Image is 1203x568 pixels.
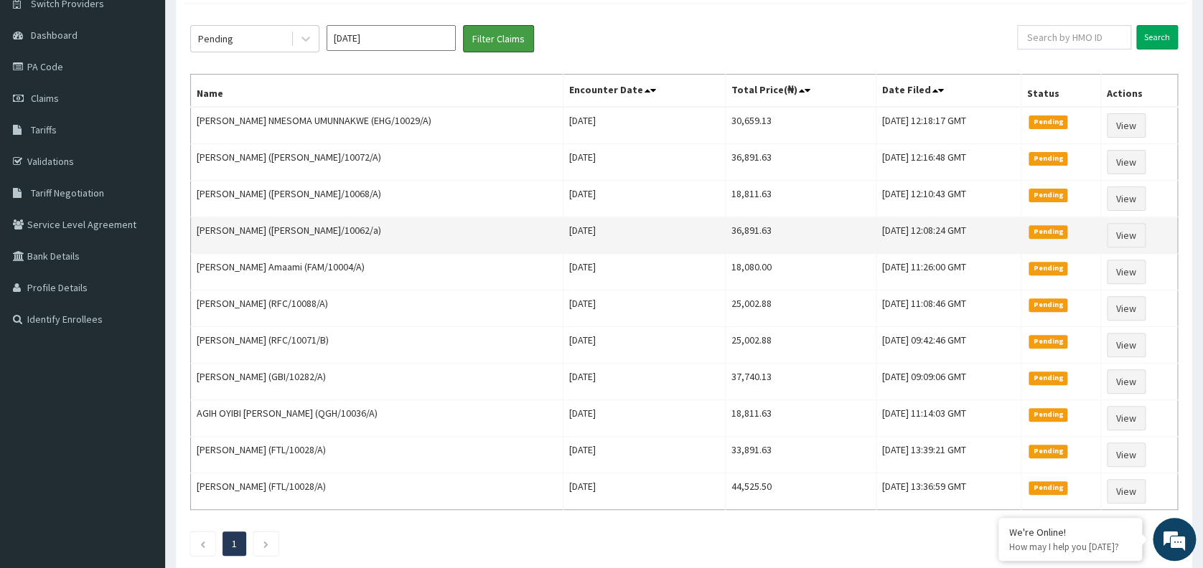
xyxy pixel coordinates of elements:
td: [DATE] 13:36:59 GMT [876,473,1021,510]
span: We're online! [83,181,198,326]
td: [PERSON_NAME] ([PERSON_NAME]/10072/A) [191,144,563,181]
td: 44,525.50 [726,473,876,510]
td: 25,002.88 [726,327,876,364]
td: [PERSON_NAME] (RFC/10088/A) [191,290,563,327]
td: [DATE] 12:16:48 GMT [876,144,1021,181]
td: [DATE] [563,254,725,290]
td: [PERSON_NAME] (GBI/10282/A) [191,364,563,400]
td: [DATE] [563,107,725,144]
th: Status [1021,75,1100,108]
td: [PERSON_NAME] NMESOMA UMUNNAKWE (EHG/10029/A) [191,107,563,144]
a: View [1107,260,1146,284]
span: Pending [1029,262,1068,275]
td: [DATE] [563,144,725,181]
a: View [1107,186,1146,211]
td: 18,080.00 [726,254,876,290]
div: Pending [198,32,233,46]
td: [DATE] 12:08:24 GMT [876,217,1021,254]
a: View [1107,333,1146,357]
input: Select Month and Year [327,25,456,51]
td: [PERSON_NAME] Amaami (FAM/10004/A) [191,254,563,290]
a: View [1107,223,1146,247]
td: [DATE] 13:39:21 GMT [876,437,1021,473]
td: [DATE] [563,217,725,254]
div: Chat with us now [75,80,241,99]
td: [PERSON_NAME] (FTL/10028/A) [191,473,563,510]
span: Pending [1029,115,1068,128]
span: Pending [1029,152,1068,165]
span: Pending [1029,189,1068,202]
td: AGIH OYIBI [PERSON_NAME] (QGH/10036/A) [191,400,563,437]
input: Search by HMO ID [1017,25,1131,49]
input: Search [1136,25,1178,49]
span: Pending [1029,408,1068,421]
td: [DATE] [563,437,725,473]
img: d_794563401_company_1708531726252_794563401 [27,72,58,108]
span: Pending [1029,335,1068,348]
td: [DATE] 12:10:43 GMT [876,181,1021,217]
th: Actions [1100,75,1177,108]
td: 25,002.88 [726,290,876,327]
a: Next page [263,537,269,550]
th: Name [191,75,563,108]
td: 30,659.13 [726,107,876,144]
a: View [1107,406,1146,430]
textarea: Type your message and hit 'Enter' [7,392,273,442]
td: 18,811.63 [726,181,876,217]
td: 18,811.63 [726,400,876,437]
td: [DATE] 12:18:17 GMT [876,107,1021,144]
span: Pending [1029,481,1068,494]
a: Page 1 is your current page [232,537,237,550]
button: Filter Claims [463,25,534,52]
td: [DATE] 11:14:03 GMT [876,400,1021,437]
td: [DATE] [563,400,725,437]
td: [PERSON_NAME] ([PERSON_NAME]/10062/a) [191,217,563,254]
a: View [1107,442,1146,467]
a: View [1107,369,1146,394]
th: Total Price(₦) [726,75,876,108]
span: Claims [31,92,59,105]
td: [PERSON_NAME] ([PERSON_NAME]/10068/A) [191,181,563,217]
td: [DATE] [563,473,725,510]
a: View [1107,296,1146,321]
p: How may I help you today? [1009,541,1131,553]
td: 36,891.63 [726,217,876,254]
span: Pending [1029,445,1068,458]
span: Dashboard [31,29,78,42]
td: [DATE] 09:42:46 GMT [876,327,1021,364]
th: Encounter Date [563,75,725,108]
span: Tariff Negotiation [31,186,104,199]
td: [DATE] 11:08:46 GMT [876,290,1021,327]
th: Date Filed [876,75,1021,108]
div: We're Online! [1009,526,1131,539]
a: View [1107,113,1146,138]
td: [DATE] [563,364,725,400]
span: Pending [1029,371,1068,384]
a: Previous page [200,537,206,550]
td: [PERSON_NAME] (RFC/10071/B) [191,327,563,364]
td: [DATE] 11:26:00 GMT [876,254,1021,290]
td: 36,891.63 [726,144,876,181]
span: Tariffs [31,123,57,136]
td: 37,740.13 [726,364,876,400]
td: 33,891.63 [726,437,876,473]
td: [DATE] 09:09:06 GMT [876,364,1021,400]
td: [DATE] [563,327,725,364]
span: Pending [1029,225,1068,238]
div: Minimize live chat window [235,7,270,42]
a: View [1107,150,1146,174]
td: [PERSON_NAME] (FTL/10028/A) [191,437,563,473]
td: [DATE] [563,290,725,327]
span: Pending [1029,298,1068,311]
td: [DATE] [563,181,725,217]
a: View [1107,479,1146,503]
